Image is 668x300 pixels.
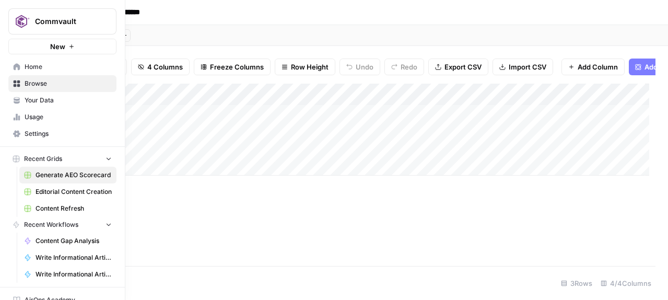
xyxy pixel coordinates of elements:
a: Write Informational Article Outline [19,266,116,283]
button: Freeze Columns [194,59,271,75]
a: Write Informational Article Body [19,249,116,266]
button: New [8,39,116,54]
span: Add Column [578,62,618,72]
div: 4/4 Columns [596,275,655,292]
span: Recent Grids [24,154,62,164]
button: Workspace: Commvault [8,8,116,34]
a: Settings [8,125,116,142]
button: Redo [384,59,424,75]
a: Editorial Content Creation [19,183,116,200]
span: Import CSV [509,62,546,72]
span: Row Height [291,62,329,72]
span: Usage [25,112,112,122]
span: Freeze Columns [210,62,264,72]
button: Add Column [561,59,625,75]
button: Undo [339,59,380,75]
span: Editorial Content Creation [36,187,112,197]
img: Commvault Logo [12,12,31,31]
button: Import CSV [493,59,553,75]
span: Settings [25,129,112,139]
a: Content Refresh [19,200,116,217]
button: Recent Workflows [8,217,116,233]
span: Undo [356,62,373,72]
span: Write Informational Article Outline [36,270,112,279]
button: 4 Columns [131,59,190,75]
button: Export CSV [428,59,488,75]
span: Your Data [25,96,112,105]
span: Browse [25,79,112,88]
button: Row Height [275,59,335,75]
span: Generate AEO Scorecard [36,170,112,180]
div: 3 Rows [557,275,596,292]
span: Commvault [35,16,98,27]
span: Write Informational Article Body [36,253,112,262]
span: Content Refresh [36,204,112,213]
a: Home [8,59,116,75]
span: 4 Columns [147,62,183,72]
a: Usage [8,109,116,125]
span: Recent Workflows [24,220,78,229]
span: Redo [401,62,417,72]
span: Export CSV [444,62,482,72]
a: Generate AEO Scorecard [19,167,116,183]
span: New [50,41,65,52]
a: Content Gap Analysis [19,233,116,249]
a: Browse [8,75,116,92]
a: Your Data [8,92,116,109]
span: Content Gap Analysis [36,236,112,246]
span: Home [25,62,112,72]
button: Recent Grids [8,151,116,167]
